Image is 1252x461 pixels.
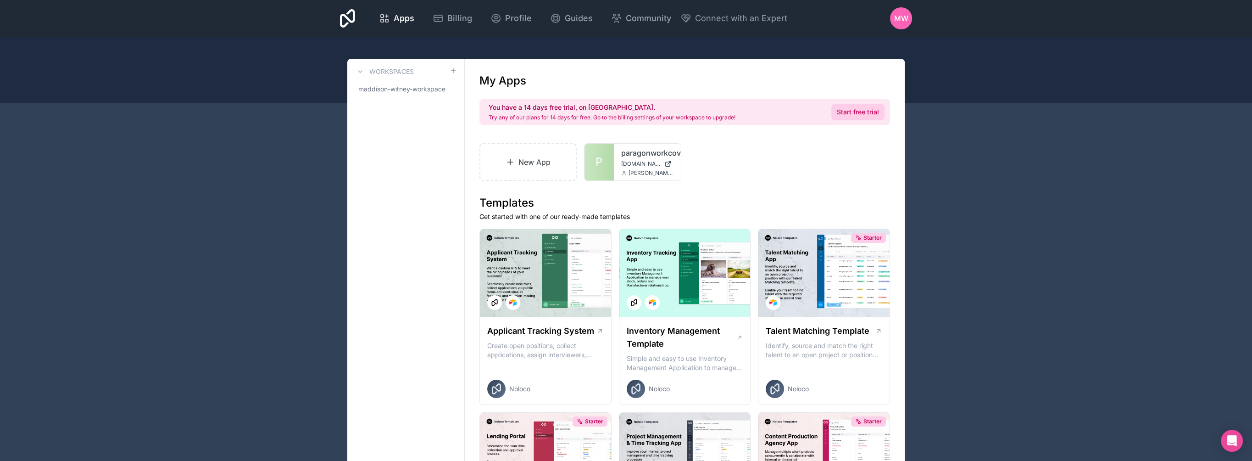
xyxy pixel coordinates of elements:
p: Create open positions, collect applications, assign interviewers, centralise candidate feedback a... [487,341,604,360]
span: Noloco [788,384,809,394]
span: Starter [585,418,603,425]
h1: Templates [479,196,890,210]
a: Community [604,8,679,28]
h2: You have a 14 days free trial, on [GEOGRAPHIC_DATA]. [489,103,735,112]
div: Open Intercom Messenger [1221,430,1243,452]
a: Billing [425,8,479,28]
span: Community [626,12,671,25]
span: maddison-witney-workspace [358,84,445,94]
button: Connect with an Expert [680,12,787,25]
img: Airtable Logo [649,299,656,306]
span: Noloco [649,384,670,394]
a: Guides [543,8,600,28]
span: [DOMAIN_NAME] [621,160,661,168]
span: Connect with an Expert [695,12,787,25]
img: Airtable Logo [769,299,777,306]
a: P [584,144,614,180]
p: Try any of our plans for 14 days for free. Go to the billing settings of your workspace to upgrade! [489,114,735,121]
span: [PERSON_NAME][EMAIL_ADDRESS][DOMAIN_NAME] [629,169,673,177]
a: maddison-witney-workspace [355,81,457,97]
a: New App [479,143,577,181]
span: Apps [394,12,414,25]
h1: My Apps [479,73,526,88]
a: paragonworkcover [621,147,673,158]
span: Noloco [509,384,530,394]
span: Starter [863,234,882,242]
h1: Inventory Management Template [627,325,737,350]
span: Billing [447,12,472,25]
p: Identify, source and match the right talent to an open project or position with our Talent Matchi... [766,341,882,360]
span: MW [894,13,908,24]
h1: Applicant Tracking System [487,325,594,337]
span: Starter [863,418,882,425]
a: Profile [483,8,539,28]
h3: Workspaces [369,67,414,76]
a: Apps [372,8,422,28]
span: P [595,155,602,169]
span: Guides [565,12,593,25]
p: Simple and easy to use Inventory Management Application to manage your stock, orders and Manufact... [627,354,743,372]
p: Get started with one of our ready-made templates [479,212,890,221]
a: Start free trial [831,104,885,120]
h1: Talent Matching Template [766,325,869,337]
span: Profile [505,12,532,25]
img: Airtable Logo [509,299,517,306]
a: Workspaces [355,66,414,77]
a: [DOMAIN_NAME] [621,160,673,168]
